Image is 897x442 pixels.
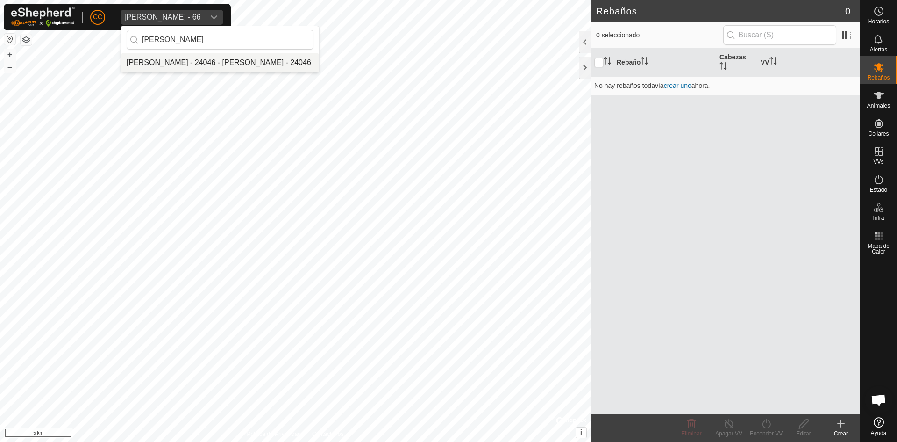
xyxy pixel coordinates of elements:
button: + [4,49,15,60]
ul: Option List [121,53,319,72]
p-sorticon: Activar para ordenar [604,58,611,66]
button: Capas del Mapa [21,34,32,45]
span: Horarios [868,19,889,24]
td: No hay rebaños todavía ahora. [591,76,860,95]
a: Chat abierto [865,386,893,414]
input: Buscar (S) [723,25,836,45]
a: Ayuda [860,413,897,440]
div: Crear [822,429,860,438]
span: Mapa de Calor [862,243,895,254]
button: – [4,61,15,72]
a: crear uno [664,82,691,89]
p-sorticon: Activar para ordenar [719,64,727,71]
span: AITOR JUNGUITU BEITIA - 66 [121,10,205,25]
div: [PERSON_NAME] - 24046 - [PERSON_NAME] - 24046 [127,57,311,68]
div: [PERSON_NAME] - 66 [124,14,201,21]
span: Eliminar [681,430,701,437]
span: Collares [868,131,889,137]
div: Encender VV [747,429,785,438]
th: Cabezas [716,49,757,77]
p-sorticon: Activar para ordenar [641,58,648,66]
div: Apagar VV [710,429,747,438]
button: i [576,428,586,438]
span: Infra [873,215,884,221]
li: Melquiades Almagro Garcia - 24046 [121,53,319,72]
span: Animales [867,103,890,109]
button: Restablecer Mapa [4,34,15,45]
p-sorticon: Activar para ordenar [769,58,777,66]
span: Alertas [870,47,887,52]
span: Rebaños [867,75,890,80]
span: 0 seleccionado [596,30,723,40]
a: Política de Privacidad [247,430,301,438]
a: Contáctenos [312,430,343,438]
span: Estado [870,187,887,193]
th: Rebaño [613,49,716,77]
span: VVs [873,159,883,165]
span: i [580,428,582,436]
input: Buscar por región, país, empresa o propiedad [127,30,313,50]
img: Logo Gallagher [11,7,75,27]
h2: Rebaños [596,6,845,17]
div: Editar [785,429,822,438]
div: dropdown trigger [205,10,223,25]
span: CC [93,12,102,22]
span: Ayuda [871,430,887,436]
th: VV [757,49,860,77]
span: 0 [845,4,850,18]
